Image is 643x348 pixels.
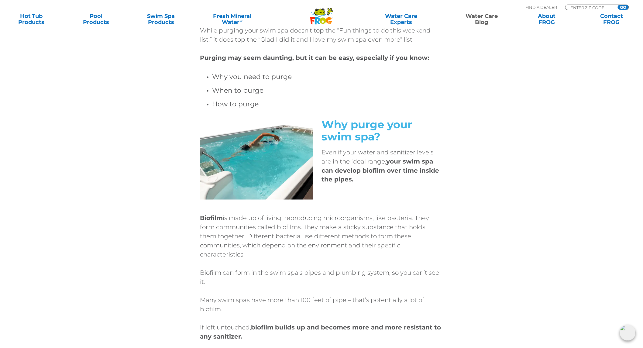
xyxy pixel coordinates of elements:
[586,13,637,25] a: ContactFROG
[212,85,443,96] h4: When to purge
[6,13,57,25] a: Hot TubProducts
[71,13,122,25] a: PoolProducts
[200,26,443,44] p: While purging your swim spa doesn’t top the “Fun things to do this weekend list,” it does top the...
[360,13,442,25] a: Water CareExperts
[136,13,186,25] a: Swim SpaProducts
[457,13,507,25] a: Water CareBlog
[200,214,443,259] p: is made up of living, reproducing microorganisms, like bacteria. They form communities called bio...
[321,148,443,184] p: Even if your water and sanitizer levels are in the ideal range,
[526,5,557,10] p: Find A Dealer
[620,325,636,341] img: openIcon
[570,5,611,10] input: Zip Code Form
[321,158,439,183] strong: your swim spa can develop biofilm over time inside the pipes.
[212,71,443,82] h4: Why you need to purge
[240,18,243,23] sup: ∞
[200,54,429,61] strong: Purging may seem daunting, but it can be easy, especially if you know:
[200,324,441,340] strong: builds up and becomes more and more resistant to any sanitizer.
[521,13,572,25] a: AboutFROG
[200,119,321,200] img: Man Swimming in Swim Spa
[200,323,443,341] p: If left untouched,
[200,296,443,314] p: Many swim spas have more than 100 feet of pipe – that’s potentially a lot of biofilm.
[200,215,223,222] strong: Biofilm
[201,13,264,25] a: Fresh MineralWater∞
[618,5,629,10] input: GO
[251,324,273,331] strong: biofilm
[321,118,412,143] span: Why purge your swim spa?
[212,99,443,109] h4: How to purge
[200,268,443,287] p: Biofilm can form in the swim spa’s pipes and plumbing system, so you can’t see it.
